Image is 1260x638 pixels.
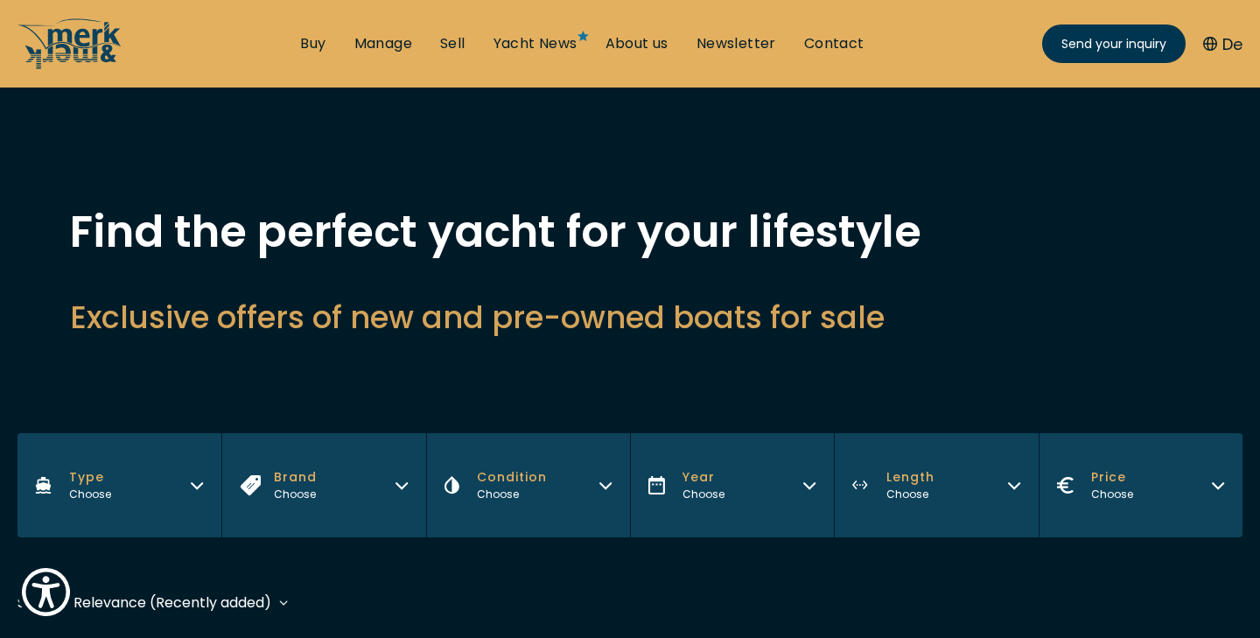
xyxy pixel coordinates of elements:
[477,468,547,487] span: Condition
[17,433,221,537] button: TypeChoose
[274,487,317,502] div: Choose
[426,433,630,537] button: ConditionChoose
[682,487,724,502] div: Choose
[17,564,74,620] button: Show Accessibility Preferences
[1039,433,1242,537] button: PriceChoose
[274,468,317,487] span: Brand
[605,34,668,53] a: About us
[1091,487,1133,502] div: Choose
[1042,25,1186,63] a: Send your inquiry
[440,34,465,53] a: Sell
[682,468,724,487] span: Year
[70,210,1190,254] h1: Find the perfect yacht for your lifestyle
[354,34,412,53] a: Manage
[886,487,934,502] div: Choose
[834,433,1038,537] button: LengthChoose
[69,468,111,487] span: Type
[1091,468,1133,487] span: Price
[70,296,1190,339] h2: Exclusive offers of new and pre-owned boats for sale
[69,487,111,502] div: Choose
[1061,35,1166,53] span: Send your inquiry
[300,34,325,53] a: Buy
[477,487,547,502] div: Choose
[493,34,577,53] a: Yacht News
[1203,32,1242,56] button: De
[630,433,834,537] button: YearChoose
[804,34,864,53] a: Contact
[17,592,271,613] div: Sort by: Relevance (Recently added)
[221,433,425,537] button: BrandChoose
[696,34,776,53] a: Newsletter
[886,468,934,487] span: Length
